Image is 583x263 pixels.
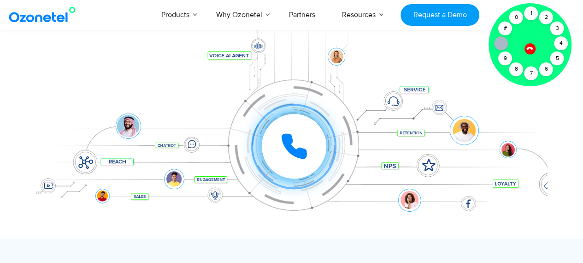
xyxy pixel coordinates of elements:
div: 0 [509,11,523,24]
div: 8 [509,62,523,76]
div: # [498,22,512,36]
div: 1 [524,6,538,20]
div: 9 [498,52,512,66]
div: 2 [539,11,553,24]
div: 7 [524,66,538,80]
div: 5 [550,52,564,66]
a: Request a Demo [400,4,479,26]
div: 4 [554,36,568,50]
div: 6 [539,62,553,76]
div: 3 [550,22,564,36]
